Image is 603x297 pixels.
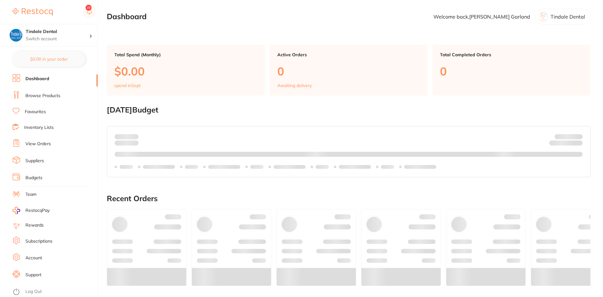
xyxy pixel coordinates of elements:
a: Browse Products [25,93,60,99]
button: Log Out [13,287,96,297]
a: Subscriptions [25,238,52,245]
img: RestocqPay [13,207,20,214]
p: Spent: [115,134,139,139]
a: Active Orders0Awaiting delivery [270,45,428,96]
p: Welcome back, [PERSON_NAME] Garland [433,14,530,19]
p: Labels [381,164,394,169]
strong: $0.00 [572,141,583,147]
a: Restocq Logo [13,5,53,19]
a: RestocqPay [13,207,50,214]
a: Total Completed Orders0 [432,45,590,96]
a: View Orders [25,141,51,147]
a: Suppliers [25,158,44,164]
p: Active Orders [277,52,420,57]
a: Log Out [25,289,42,295]
p: month [115,139,139,147]
a: Total Spend (Monthly)$0.00spend inSept [107,45,265,96]
p: Labels extended [143,164,175,169]
p: $0.00 [114,65,257,78]
a: Budgets [25,175,42,181]
p: spend in Sept [114,83,141,88]
p: Labels extended [339,164,371,169]
a: Inventory Lists [24,124,54,131]
h4: Tindale Dental [26,29,89,35]
h2: Recent Orders [107,194,590,203]
span: RestocqPay [25,207,50,214]
img: Tindale Dental [10,29,22,41]
p: Labels extended [208,164,240,169]
a: Team [25,191,36,198]
a: Rewards [25,222,44,228]
p: Labels [120,164,133,169]
a: Support [25,272,41,278]
p: Labels extended [404,164,436,169]
p: Tindale Dental [551,14,585,19]
p: Remaining: [549,139,583,147]
p: Budget: [555,134,583,139]
a: Account [25,255,42,261]
a: Favourites [25,109,46,115]
p: 0 [440,65,583,78]
p: Labels [250,164,263,169]
p: 0 [277,65,420,78]
p: Labels [316,164,329,169]
p: Total Completed Orders [440,52,583,57]
p: Labels extended [274,164,306,169]
h2: Dashboard [107,12,147,21]
a: Dashboard [25,76,49,82]
p: Switch account [26,36,89,42]
p: Total Spend (Monthly) [114,52,257,57]
img: Restocq Logo [13,8,53,16]
strong: $0.00 [128,134,139,139]
button: $0.00 in your order [13,52,85,67]
p: Labels [185,164,198,169]
h2: [DATE] Budget [107,106,590,114]
strong: $NaN [570,134,583,139]
p: Awaiting delivery [277,83,312,88]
